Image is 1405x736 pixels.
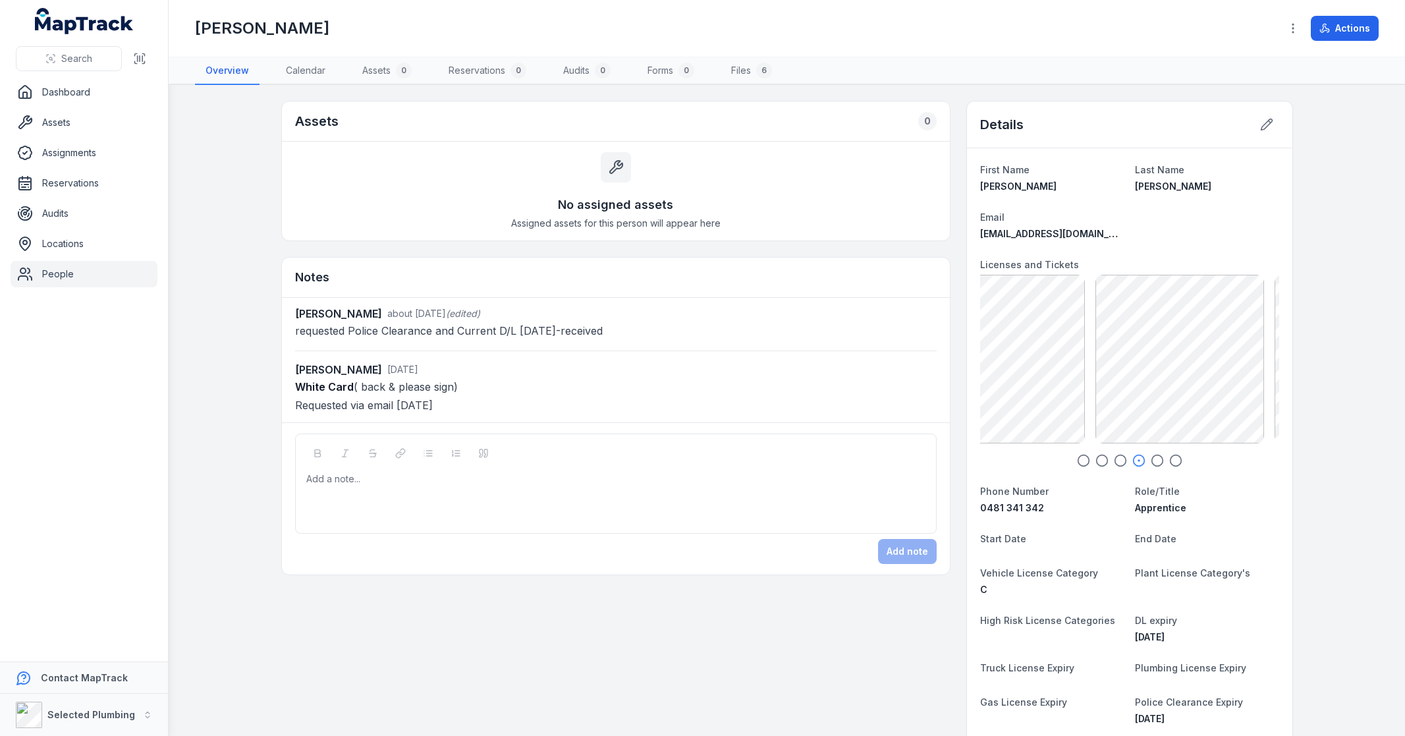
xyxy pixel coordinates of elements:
span: Plant License Category's [1135,567,1250,579]
span: about [DATE] [387,308,446,319]
strong: Selected Plumbing [47,709,135,720]
span: Gas License Expiry [980,696,1067,708]
a: Audits0 [553,57,621,85]
a: Assets [11,109,157,136]
span: Role/Title [1135,486,1180,497]
span: 0481 341 342 [980,502,1044,513]
span: Phone Number [980,486,1049,497]
h3: Notes [295,268,329,287]
h2: Assets [295,112,339,130]
h3: No assigned assets [558,196,673,214]
div: 0 [918,112,937,130]
span: Assigned assets for this person will appear here [511,217,721,230]
button: Actions [1311,16,1379,41]
span: Apprentice [1135,502,1186,513]
strong: [PERSON_NAME] [295,362,382,378]
span: [PERSON_NAME] [980,181,1057,192]
time: 14/05/2026, 12:00:00 am [1135,631,1165,642]
span: [DATE] [1135,713,1165,724]
a: Dashboard [11,79,157,105]
span: [DATE] [1135,631,1165,642]
span: [EMAIL_ADDRESS][DOMAIN_NAME] [980,228,1139,239]
span: End Date [1135,533,1176,544]
span: Last Name [1135,164,1184,175]
a: Forms0 [637,57,705,85]
a: Files6 [721,57,783,85]
time: 21/08/2025, 9:39:25 am [387,364,418,375]
span: C [980,584,987,595]
div: 0 [510,63,526,78]
a: Locations [11,231,157,257]
span: Police Clearance Expiry [1135,696,1243,708]
a: Assets0 [352,57,422,85]
strong: [PERSON_NAME] [295,306,382,322]
a: Reservations0 [438,57,537,85]
div: 0 [396,63,412,78]
a: Audits [11,200,157,227]
a: MapTrack [35,8,134,34]
div: 0 [595,63,611,78]
span: [PERSON_NAME] [1135,181,1211,192]
div: 0 [678,63,694,78]
strong: Contact MapTrack [41,672,128,683]
span: [DATE] [387,364,418,375]
p: requested Police Clearance and Current D/L [DATE]-received [295,322,937,340]
span: (edited) [446,308,480,319]
h2: Details [980,115,1024,134]
a: Calendar [275,57,336,85]
span: Truck License Expiry [980,662,1074,673]
span: DL expiry [1135,615,1177,626]
button: Search [16,46,122,71]
p: ( back & please sign) Requested via email [DATE] [295,378,937,414]
span: Email [980,212,1005,223]
a: Assignments [11,140,157,166]
span: Plumbing License Expiry [1135,662,1246,673]
a: Overview [195,57,260,85]
a: Reservations [11,170,157,196]
time: 18/07/2027, 12:00:00 am [1135,713,1165,724]
strong: White Card [295,380,354,393]
span: Search [61,52,92,65]
h1: [PERSON_NAME] [195,18,329,39]
span: High Risk License Categories [980,615,1115,626]
span: Licenses and Tickets [980,259,1079,270]
span: First Name [980,164,1030,175]
span: Vehicle License Category [980,567,1098,579]
time: 14/07/2025, 10:02:21 am [387,308,446,319]
a: People [11,261,157,287]
span: Start Date [980,533,1026,544]
div: 6 [756,63,772,78]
